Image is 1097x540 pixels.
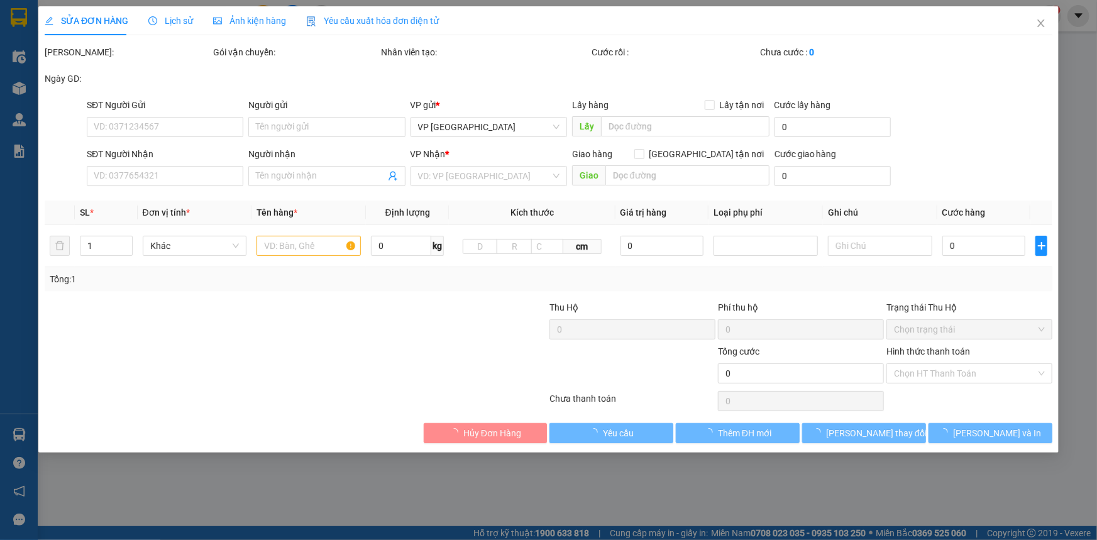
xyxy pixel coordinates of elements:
[50,272,424,286] div: Tổng: 1
[213,16,286,26] span: Ảnh kiện hàng
[531,239,563,254] input: C
[306,16,316,26] img: icon
[718,300,884,319] div: Phí thu hộ
[1023,6,1059,41] button: Close
[424,423,548,443] button: Hủy Đơn Hàng
[449,428,463,437] span: loading
[603,426,634,440] span: Yêu cầu
[894,320,1045,339] span: Chọn trạng thái
[550,423,674,443] button: Yêu cầu
[620,207,667,218] span: Giá trị hàng
[80,207,91,218] span: SL
[382,45,590,59] div: Nhân viên tạo:
[213,45,379,59] div: Gói vận chuyển:
[704,428,718,437] span: loading
[388,171,398,181] span: user-add
[572,100,609,110] span: Lấy hàng
[463,239,498,254] input: D
[150,236,240,255] span: Khác
[45,16,53,25] span: edit
[823,201,937,225] th: Ghi chú
[87,147,243,161] div: SĐT Người Nhận
[718,426,771,440] span: Thêm ĐH mới
[718,346,759,356] span: Tổng cước
[940,428,954,437] span: loading
[60,68,162,81] strong: PHIẾU GỬI HÀNG
[775,166,891,186] input: Cước giao hàng
[148,16,193,26] span: Lịch sử
[497,239,532,254] input: R
[418,118,560,136] span: VP Can Lộc
[431,236,444,256] span: kg
[143,207,190,218] span: Đơn vị tính
[708,201,823,225] th: Loại phụ phí
[775,117,891,137] input: Cước lấy hàng
[72,13,151,40] strong: HÃNG XE HẢI HOÀNG GIA
[7,28,48,91] img: logo
[1036,241,1047,251] span: plus
[87,98,243,112] div: SĐT Người Gửi
[954,426,1042,440] span: [PERSON_NAME] và In
[715,98,769,112] span: Lấy tận nơi
[589,428,603,437] span: loading
[676,423,800,443] button: Thêm ĐH mới
[53,84,168,103] strong: Hotline : [PHONE_NUMBER] - [PHONE_NUMBER]
[826,426,927,440] span: [PERSON_NAME] thay đổi
[828,236,932,256] input: Ghi Chú
[802,423,926,443] button: [PERSON_NAME] thay đổi
[549,392,717,414] div: Chưa thanh toán
[411,149,446,159] span: VP Nhận
[572,116,601,136] span: Lấy
[248,147,405,161] div: Người nhận
[775,100,831,110] label: Cước lấy hàng
[248,98,405,112] div: Người gửi
[306,16,439,26] span: Yêu cầu xuất hóa đơn điện tử
[256,236,361,256] input: VD: Bàn, Ghế
[213,16,222,25] span: picture
[411,98,567,112] div: VP gửi
[256,207,297,218] span: Tên hàng
[45,45,211,59] div: [PERSON_NAME]:
[605,165,769,185] input: Dọc đường
[809,47,814,57] b: 0
[572,149,612,159] span: Giao hàng
[1035,236,1047,256] button: plus
[886,300,1052,314] div: Trạng thái Thu Hộ
[148,16,157,25] span: clock-circle
[563,239,602,254] span: cm
[775,149,837,159] label: Cước giao hàng
[886,346,970,356] label: Hình thức thanh toán
[50,236,70,256] button: delete
[929,423,1052,443] button: [PERSON_NAME] và In
[592,45,758,59] div: Cước rồi :
[644,147,769,161] span: [GEOGRAPHIC_DATA] tận nơi
[175,47,265,60] span: VPCL1209250920
[760,45,926,59] div: Chưa cước :
[385,207,430,218] span: Định lượng
[57,42,165,65] span: 42 [PERSON_NAME] - Vinh - [GEOGRAPHIC_DATA]
[549,302,578,312] span: Thu Hộ
[942,207,986,218] span: Cước hàng
[510,207,554,218] span: Kích thước
[812,428,826,437] span: loading
[1036,18,1046,28] span: close
[572,165,605,185] span: Giao
[601,116,769,136] input: Dọc đường
[45,16,128,26] span: SỬA ĐƠN HÀNG
[463,426,521,440] span: Hủy Đơn Hàng
[45,72,211,85] div: Ngày GD:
